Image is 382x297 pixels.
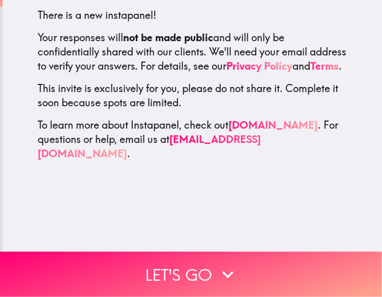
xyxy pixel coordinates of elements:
[38,9,156,21] span: There is a new instapanel!
[123,31,213,44] b: not be made public
[38,81,347,110] p: This invite is exclusively for you, please do not share it. Complete it soon because spots are li...
[226,60,292,72] a: Privacy Policy
[310,60,339,72] a: Terms
[38,133,261,160] a: [EMAIL_ADDRESS][DOMAIN_NAME]
[228,118,318,131] a: [DOMAIN_NAME]
[38,31,347,73] p: Your responses will and will only be confidentially shared with our clients. We'll need your emai...
[38,118,347,161] p: To learn more about Instapanel, check out . For questions or help, email us at .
